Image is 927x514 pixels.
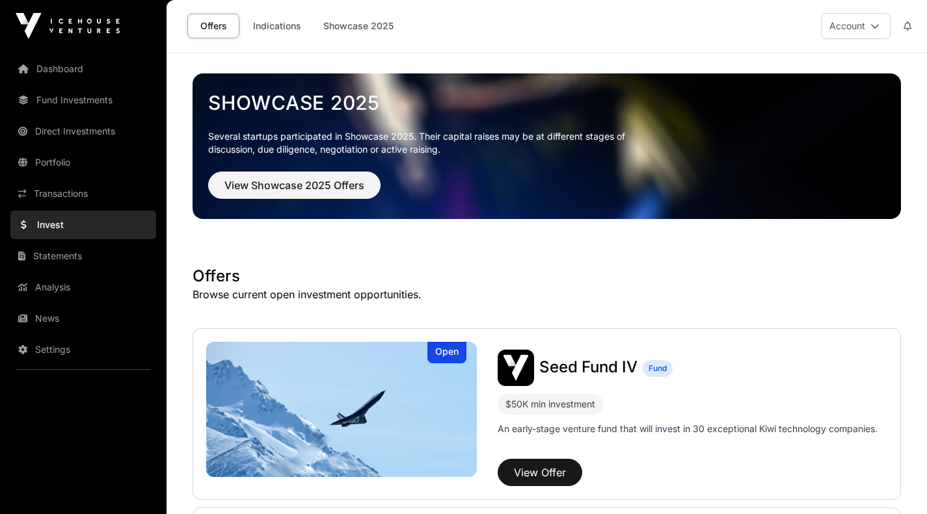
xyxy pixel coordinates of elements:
a: Analysis [10,273,156,302]
p: Browse current open investment opportunities. [193,287,901,302]
button: View Offer [498,459,582,486]
img: Seed Fund IV [206,342,477,477]
span: Fund [649,363,667,374]
p: An early-stage venture fund that will invest in 30 exceptional Kiwi technology companies. [498,422,878,435]
a: Statements [10,242,156,270]
iframe: Chat Widget [862,452,927,514]
a: Seed Fund IV [539,359,638,376]
div: Open [427,342,466,363]
span: Seed Fund IV [539,357,638,376]
p: Several startups participated in Showcase 2025. Their capital raises may be at different stages o... [208,130,645,156]
a: News [10,304,156,333]
button: View Showcase 2025 Offers [208,172,381,199]
a: Showcase 2025 [208,91,885,114]
img: Seed Fund IV [498,350,534,386]
img: Showcase 2025 [193,73,901,219]
a: Dashboard [10,55,156,83]
a: Direct Investments [10,117,156,146]
a: Fund Investments [10,86,156,114]
a: Portfolio [10,148,156,177]
div: $50K min investment [505,396,595,412]
a: Transactions [10,179,156,208]
a: View Showcase 2025 Offers [208,185,381,198]
div: $50K min investment [498,394,603,415]
a: Seed Fund IVOpen [206,342,477,477]
img: Icehouse Ventures Logo [16,13,120,39]
a: Invest [10,211,156,239]
button: Account [821,13,891,39]
a: Indications [245,14,310,38]
a: Offers [187,14,239,38]
a: Showcase 2025 [315,14,402,38]
a: Settings [10,335,156,364]
span: View Showcase 2025 Offers [224,177,364,193]
h1: Offers [193,266,901,287]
